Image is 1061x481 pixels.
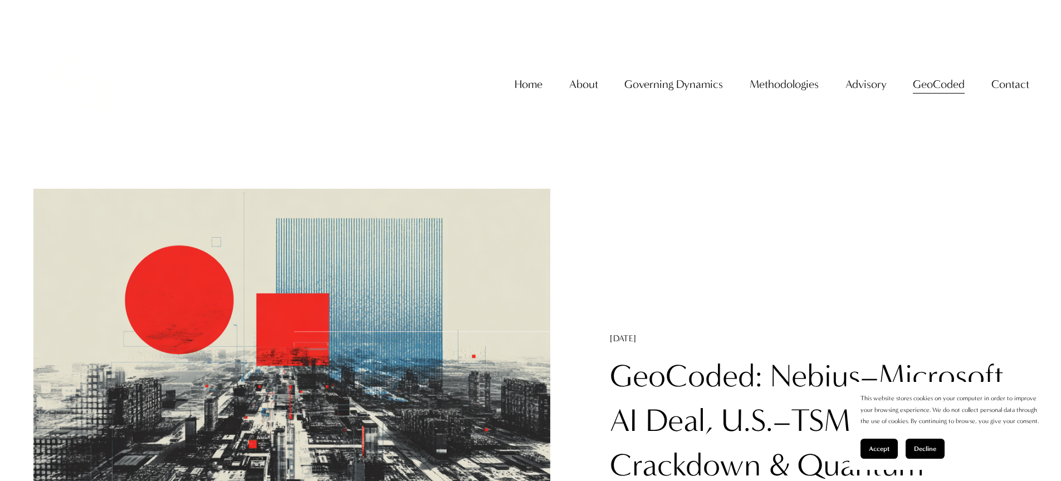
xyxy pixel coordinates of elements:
section: Cookie banner [849,382,1050,470]
span: Governing Dynamics [624,74,723,95]
button: Decline [906,439,945,459]
a: folder dropdown [569,73,598,96]
span: Contact [991,74,1029,95]
a: Home [515,73,542,96]
time: [DATE] [610,334,636,343]
span: Accept [869,445,889,453]
a: folder dropdown [913,73,965,96]
span: Advisory [845,74,887,95]
span: GeoCoded [913,74,965,95]
span: About [569,74,598,95]
a: folder dropdown [624,73,723,96]
a: folder dropdown [845,73,887,96]
span: Decline [914,445,936,453]
button: Accept [860,439,898,459]
img: Christopher Sanchez &amp; Co. [32,33,134,135]
span: Methodologies [750,74,819,95]
a: folder dropdown [750,73,819,96]
p: This website stores cookies on your computer in order to improve your browsing experience. We do ... [860,393,1039,428]
a: folder dropdown [991,73,1029,96]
